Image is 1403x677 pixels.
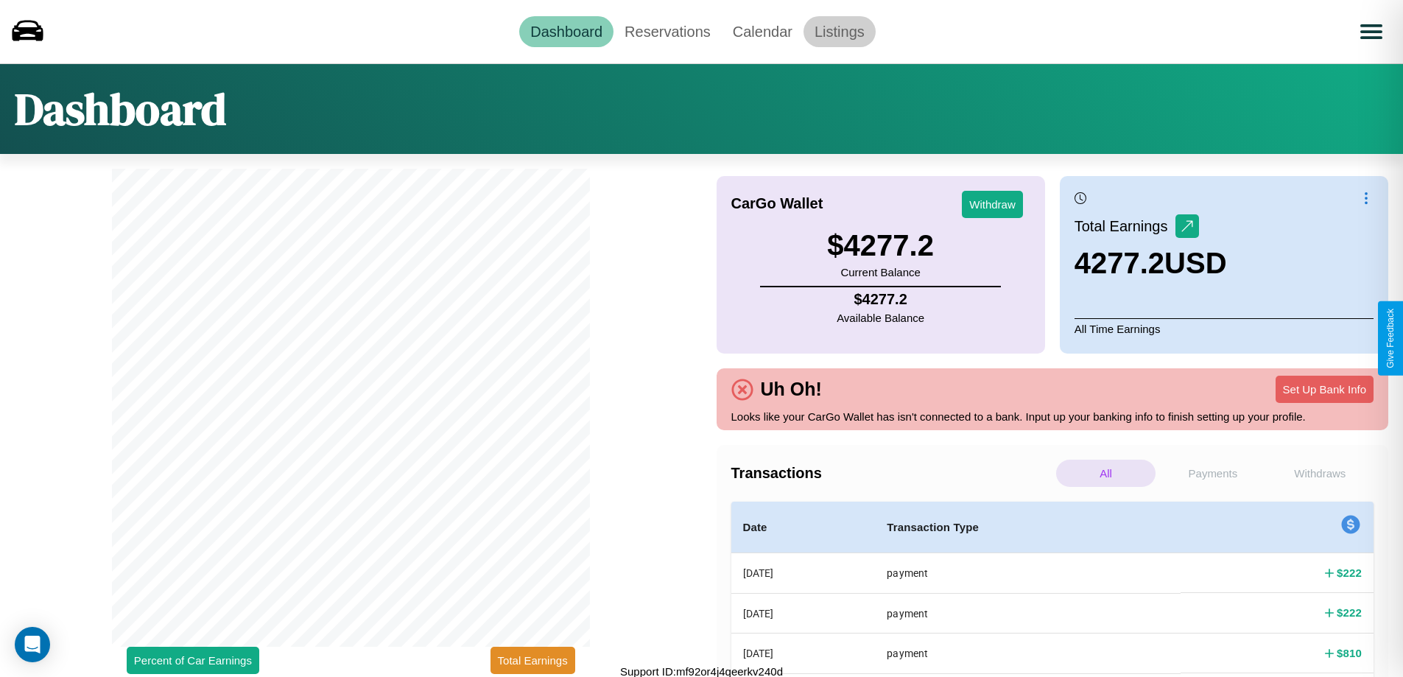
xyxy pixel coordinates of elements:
h1: Dashboard [15,79,226,139]
h4: $ 810 [1337,645,1362,661]
p: Looks like your CarGo Wallet has isn't connected to a bank. Input up your banking info to finish ... [731,407,1374,427]
p: Withdraws [1270,460,1370,487]
p: All Time Earnings [1075,318,1374,339]
p: Available Balance [837,308,924,328]
p: Payments [1163,460,1262,487]
th: payment [875,634,1181,673]
div: Give Feedback [1385,309,1396,368]
a: Dashboard [519,16,613,47]
a: Reservations [613,16,722,47]
h3: $ 4277.2 [827,229,934,262]
p: Total Earnings [1075,213,1175,239]
h4: Transactions [731,465,1052,482]
a: Listings [804,16,876,47]
p: All [1056,460,1156,487]
p: Current Balance [827,262,934,282]
th: payment [875,553,1181,594]
button: Open menu [1351,11,1392,52]
button: Total Earnings [490,647,575,674]
h4: $ 222 [1337,565,1362,580]
th: [DATE] [731,593,876,633]
h4: $ 4277.2 [837,291,924,308]
h4: $ 222 [1337,605,1362,620]
button: Set Up Bank Info [1276,376,1374,403]
th: payment [875,593,1181,633]
th: [DATE] [731,634,876,673]
button: Withdraw [962,191,1023,218]
h4: Date [743,519,864,536]
h4: Uh Oh! [753,379,829,400]
h4: Transaction Type [887,519,1169,536]
button: Percent of Car Earnings [127,647,259,674]
div: Open Intercom Messenger [15,627,50,662]
a: Calendar [722,16,804,47]
h3: 4277.2 USD [1075,247,1227,280]
h4: CarGo Wallet [731,195,823,212]
th: [DATE] [731,553,876,594]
